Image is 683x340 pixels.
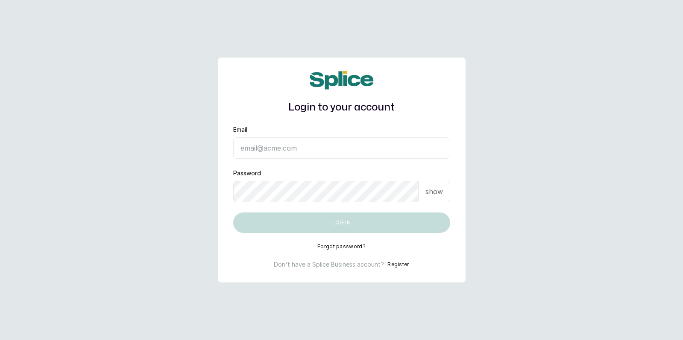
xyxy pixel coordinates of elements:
button: Log in [233,212,450,233]
p: Don't have a Splice Business account? [274,260,384,269]
input: email@acme.com [233,137,450,159]
label: Email [233,125,247,134]
button: Forgot password? [317,243,366,250]
h1: Login to your account [233,100,450,115]
button: Register [387,260,409,269]
label: Password [233,169,261,177]
p: show [425,186,443,197]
